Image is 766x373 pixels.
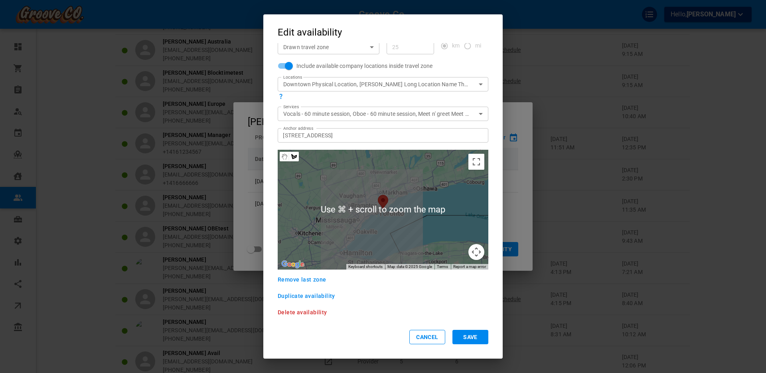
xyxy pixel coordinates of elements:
label: Services [283,104,299,110]
span: mi [475,42,481,50]
button: Duplicate availability [278,293,335,299]
img: Google [280,259,306,270]
div: Vocals - 60 minute session, Oboe - 60 minute session, Meet n' greet Meet n' greet Meet n' greet M... [283,110,483,118]
a: Report a map error [453,264,486,269]
label: Locations [283,74,302,80]
svg: You can be available at any of the above locations during your working hours – they will be treat... [278,93,284,99]
button: Map camera controls [468,244,484,260]
span: km [452,42,460,50]
button: Draw a shape [289,152,299,161]
button: Cancel [409,330,445,344]
input: Anchor addressClear [280,130,478,140]
h2: Edit availability [263,14,503,43]
div: Drawn travel zone [283,43,374,51]
span: Remove last zone [278,275,326,284]
label: Anchor address [283,125,313,131]
span: Map data ©2025 Google [387,264,432,269]
span: Include available company locations inside travel zone [296,62,432,70]
button: Keyboard shortcuts [348,264,383,270]
button: Stop drawing [280,152,289,161]
a: Open this area in Google Maps (opens a new window) [280,259,306,270]
button: Toggle fullscreen view [468,154,484,170]
button: Remove last zone [278,277,326,282]
div: Downtown Physical Location, [PERSON_NAME] Long Location Name That Is Really Long With Lots of Let... [283,80,483,88]
a: Terms [437,264,448,269]
div: travel-distance-unit [441,43,486,49]
button: Save [452,330,488,344]
button: Delete availability [278,310,327,315]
